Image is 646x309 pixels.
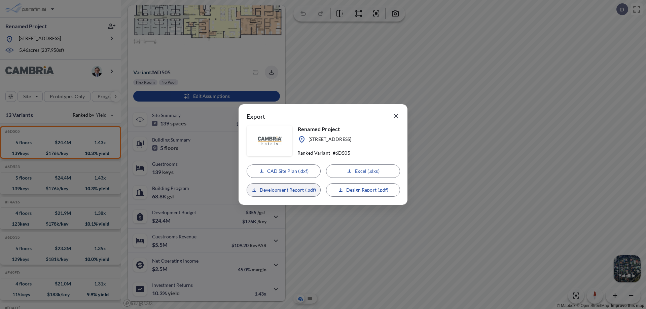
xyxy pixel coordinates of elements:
[247,112,265,123] p: Export
[267,168,309,175] p: CAD Site Plan (.dxf)
[260,187,316,193] p: Development Report (.pdf)
[247,164,321,178] button: CAD Site Plan (.dxf)
[355,168,379,175] p: Excel (.xlxs)
[258,137,282,145] img: floorplanBranLogoPlug
[297,150,330,156] p: Ranked Variant
[326,164,400,178] button: Excel (.xlxs)
[326,183,400,197] button: Design Report (.pdf)
[309,136,351,144] p: [STREET_ADDRESS]
[346,187,389,193] p: Design Report (.pdf)
[333,150,350,156] p: # 6D505
[247,183,321,197] button: Development Report (.pdf)
[298,125,351,133] p: Renamed Project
